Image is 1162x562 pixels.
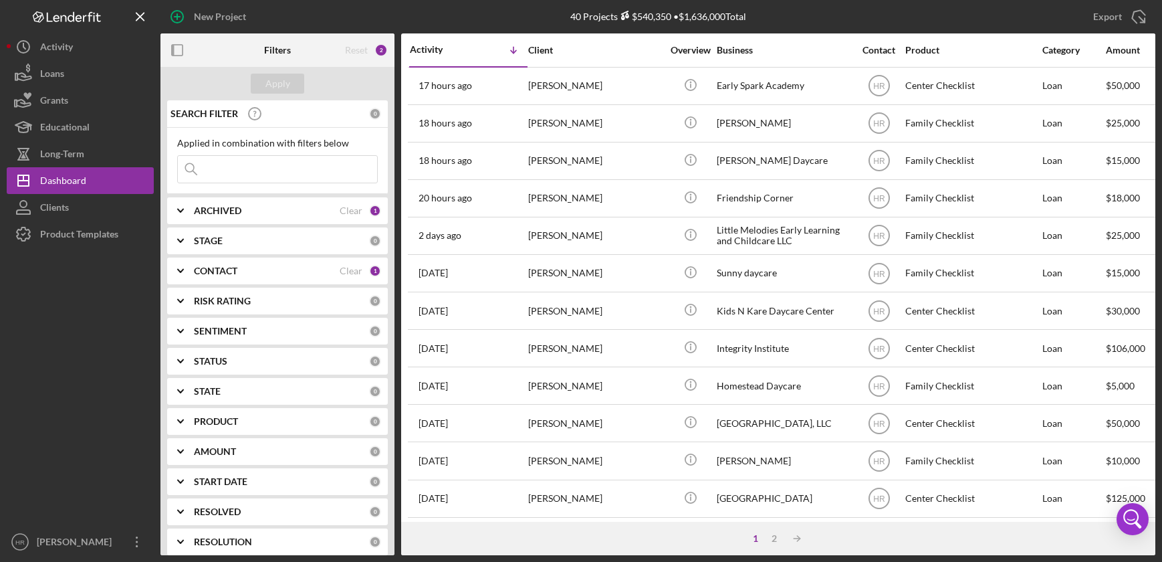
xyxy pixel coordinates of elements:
div: 0 [369,295,381,307]
button: Apply [251,74,304,94]
button: New Project [160,3,259,30]
button: Activity [7,33,154,60]
div: Loan [1042,68,1105,104]
a: Grants [7,87,154,114]
div: 0 [369,415,381,428]
div: Center Checklist [905,68,1039,104]
div: [PERSON_NAME] [528,405,662,441]
div: [PERSON_NAME] [528,331,662,366]
div: Family Checklist [905,368,1039,403]
div: Sunny daycare [717,256,850,291]
div: Contact [854,45,904,56]
text: HR [873,269,885,278]
b: RESOLVED [194,506,241,517]
div: [GEOGRAPHIC_DATA] [717,481,850,517]
span: $15,000 [1106,267,1140,278]
div: Educational [40,114,90,144]
div: Friendship Corner [717,181,850,216]
b: AMOUNT [194,446,236,457]
div: 0 [369,536,381,548]
div: Dashboard [40,167,86,197]
div: Category [1042,45,1105,56]
div: Clear [340,266,362,276]
div: [PERSON_NAME] [528,106,662,141]
b: SEARCH FILTER [170,108,238,119]
div: Export [1093,3,1122,30]
button: Export [1080,3,1155,30]
text: HR [873,231,885,241]
div: Center Checklist [905,293,1039,329]
div: [PERSON_NAME] [528,443,662,478]
div: [PERSON_NAME] [528,368,662,403]
text: HR [873,381,885,391]
a: Educational [7,114,154,140]
div: Kids N Kare Daycare Center [717,293,850,329]
button: Dashboard [7,167,154,194]
div: Family Checklist [905,181,1039,216]
span: $10,000 [1106,455,1140,466]
div: Loan [1042,293,1105,329]
text: HR [15,539,25,546]
div: Reset [345,45,368,56]
div: 0 [369,476,381,488]
text: HR [873,82,885,91]
time: 2025-10-13 17:28 [419,306,448,316]
div: [PERSON_NAME] [717,106,850,141]
div: Loan [1042,443,1105,478]
span: $106,000 [1106,343,1145,354]
div: Loan [1042,106,1105,141]
time: 2025-10-10 20:41 [419,343,448,354]
div: Business [717,45,850,56]
span: $50,000 [1106,80,1140,91]
div: 1 [746,533,765,544]
time: 2025-10-13 19:28 [419,268,448,278]
b: STATUS [194,356,227,367]
div: 0 [369,446,381,458]
div: [GEOGRAPHIC_DATA], LLC [717,405,850,441]
div: Clients [40,194,69,224]
b: SENTIMENT [194,326,247,337]
text: HR [873,119,885,128]
div: Activity [410,44,469,55]
div: [PERSON_NAME] [528,143,662,179]
div: Center Checklist [905,519,1039,554]
time: 2025-09-24 19:06 [419,493,448,504]
span: $15,000 [1106,155,1140,166]
time: 2025-09-29 14:34 [419,456,448,466]
b: RESOLUTION [194,537,252,547]
div: 0 [369,235,381,247]
div: [PERSON_NAME] [528,256,662,291]
a: Clients [7,194,154,221]
div: [PERSON_NAME] [717,443,850,478]
text: HR [873,494,885,504]
div: Loan [1042,143,1105,179]
div: Amount [1106,45,1156,56]
div: Product [905,45,1039,56]
div: Client [528,45,662,56]
span: $50,000 [1106,417,1140,429]
div: [PERSON_NAME] [528,519,662,554]
div: Applied in combination with filters below [177,138,378,149]
div: Overview [665,45,715,56]
div: Open Intercom Messenger [1117,503,1149,535]
div: $540,350 [618,11,671,22]
text: HR [873,194,885,203]
time: 2025-10-14 18:09 [419,193,472,203]
b: PRODUCT [194,416,238,427]
b: RISK RATING [194,296,251,306]
a: Long-Term [7,140,154,167]
div: Loan [1042,218,1105,254]
div: Grants [40,87,68,117]
div: 0 [369,506,381,518]
div: 0 [369,355,381,367]
button: Product Templates [7,221,154,248]
div: 40 Projects • $1,636,000 Total [570,11,746,22]
time: 2025-10-09 13:45 [419,381,448,391]
text: HR [873,419,885,428]
button: HR[PERSON_NAME] [7,529,154,555]
div: 0 [369,325,381,337]
div: Loans [40,60,64,90]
